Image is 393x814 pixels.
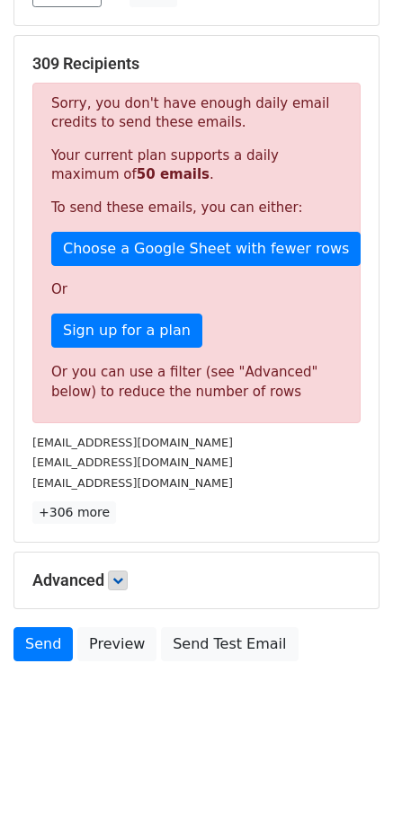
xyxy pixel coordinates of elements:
[51,314,202,348] a: Sign up for a plan
[161,627,298,661] a: Send Test Email
[32,54,361,74] h5: 309 Recipients
[13,627,73,661] a: Send
[32,456,233,469] small: [EMAIL_ADDRESS][DOMAIN_NAME]
[137,166,210,182] strong: 50 emails
[77,627,156,661] a: Preview
[32,571,361,590] h5: Advanced
[51,362,342,403] div: Or you can use a filter (see "Advanced" below) to reduce the number of rows
[303,728,393,814] iframe: Chat Widget
[51,199,342,217] p: To send these emails, you can either:
[51,146,342,184] p: Your current plan supports a daily maximum of .
[32,436,233,449] small: [EMAIL_ADDRESS][DOMAIN_NAME]
[32,476,233,490] small: [EMAIL_ADDRESS][DOMAIN_NAME]
[51,232,361,266] a: Choose a Google Sheet with fewer rows
[51,280,342,299] p: Or
[32,501,116,524] a: +306 more
[303,728,393,814] div: 聊天小组件
[51,94,342,132] p: Sorry, you don't have enough daily email credits to send these emails.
